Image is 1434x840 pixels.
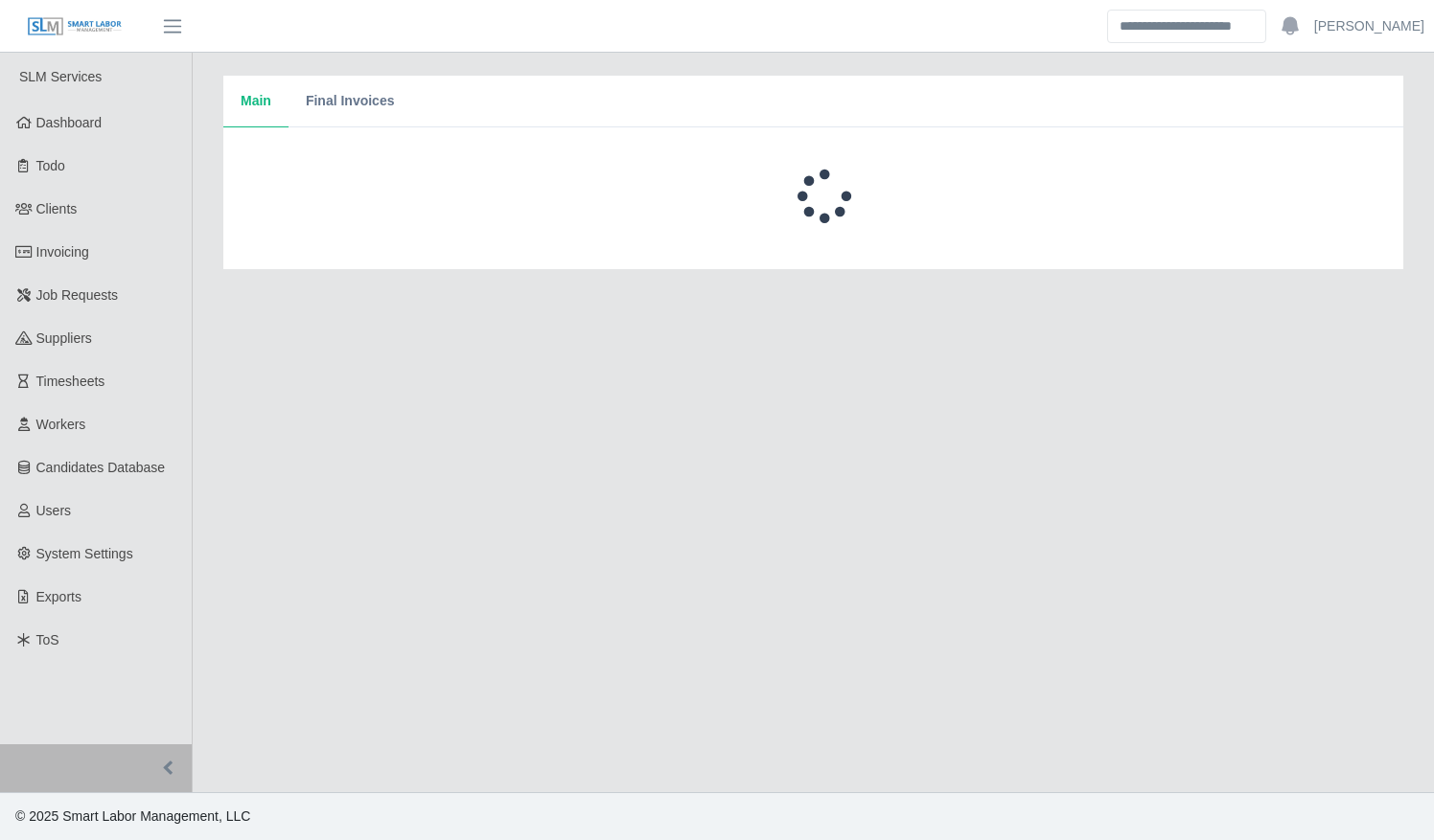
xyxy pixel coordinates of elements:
[36,546,133,561] span: System Settings
[1107,10,1266,43] input: Search
[36,201,78,216] span: Clients
[36,503,72,518] span: Users
[27,16,123,37] img: SLM Logo
[36,115,103,130] span: Dashboard
[19,69,102,84] span: SLM Services
[36,374,105,389] span: Timesheets
[1314,16,1424,36] a: [PERSON_NAME]
[36,460,166,475] span: Candidates Database
[36,632,59,647] span: ToS
[36,589,81,604] span: Exports
[289,76,412,127] button: Final Invoices
[36,417,86,432] span: Workers
[36,244,89,260] span: Invoicing
[36,287,119,303] span: Job Requests
[15,808,250,824] span: © 2025 Smart Labor Management, LLC
[36,158,65,173] span: Todo
[36,330,92,346] span: Suppliers
[223,76,289,127] button: Main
